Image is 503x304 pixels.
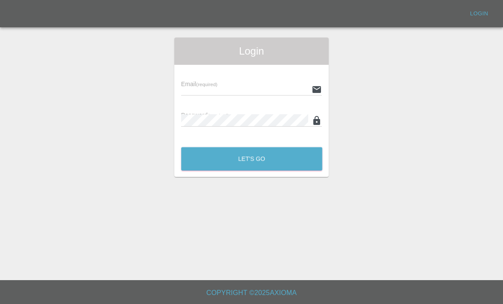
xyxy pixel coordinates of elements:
[181,147,322,171] button: Let's Go
[181,81,217,87] span: Email
[196,82,217,87] small: (required)
[181,112,229,119] span: Password
[181,44,322,58] span: Login
[7,287,496,299] h6: Copyright © 2025 Axioma
[465,7,493,20] a: Login
[208,113,229,118] small: (required)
